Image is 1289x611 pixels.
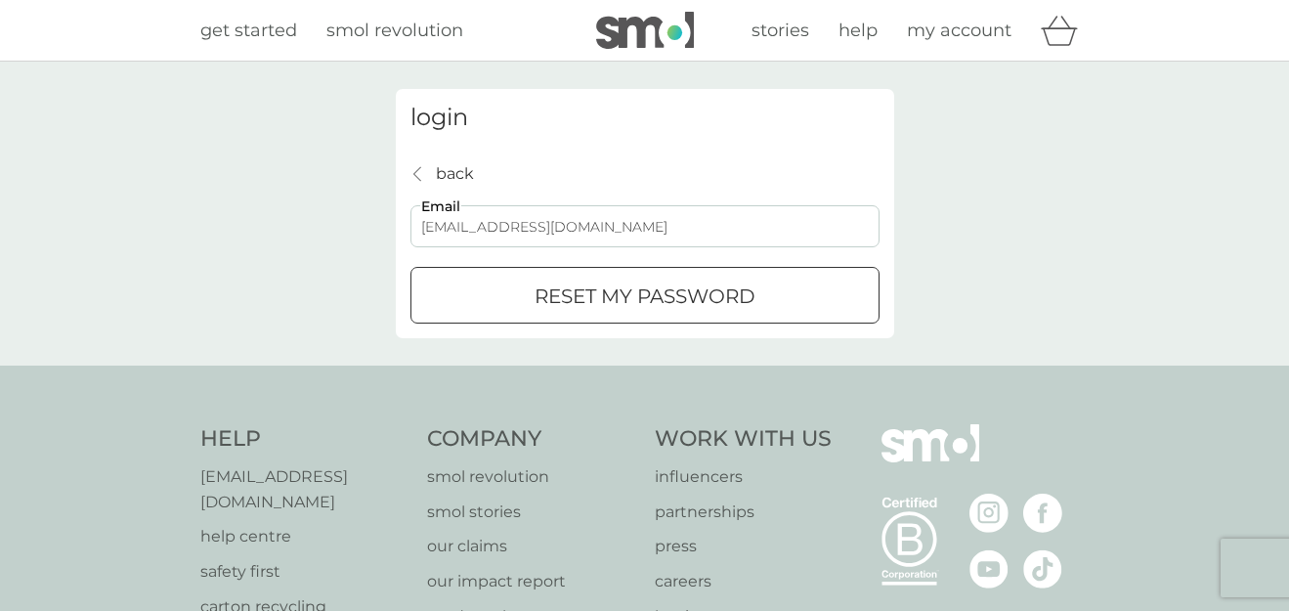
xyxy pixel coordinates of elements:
[655,500,832,525] a: partnerships
[1023,494,1062,533] img: visit the smol Facebook page
[200,17,297,45] a: get started
[907,17,1011,45] a: my account
[596,12,694,49] img: smol
[410,267,880,324] button: reset my password
[200,524,408,549] a: help centre
[907,20,1011,41] span: my account
[655,534,832,559] a: press
[535,281,755,312] p: reset my password
[410,104,880,132] h3: login
[427,500,635,525] a: smol stories
[200,424,408,455] h4: Help
[838,17,878,45] a: help
[655,424,832,455] h4: Work With Us
[200,20,297,41] span: get started
[427,424,635,455] h4: Company
[326,17,463,45] a: smol revolution
[752,17,809,45] a: stories
[200,464,408,514] a: [EMAIL_ADDRESS][DOMAIN_NAME]
[1023,549,1062,589] img: visit the smol Tiktok page
[969,494,1009,533] img: visit the smol Instagram page
[427,569,635,594] a: our impact report
[752,20,809,41] span: stories
[427,534,635,559] a: our claims
[838,20,878,41] span: help
[655,464,832,490] a: influencers
[881,424,979,491] img: smol
[1041,11,1090,50] div: basket
[969,549,1009,589] img: visit the smol Youtube page
[427,464,635,490] a: smol revolution
[655,569,832,594] a: careers
[436,161,474,187] p: back
[200,559,408,585] a: safety first
[326,20,463,41] span: smol revolution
